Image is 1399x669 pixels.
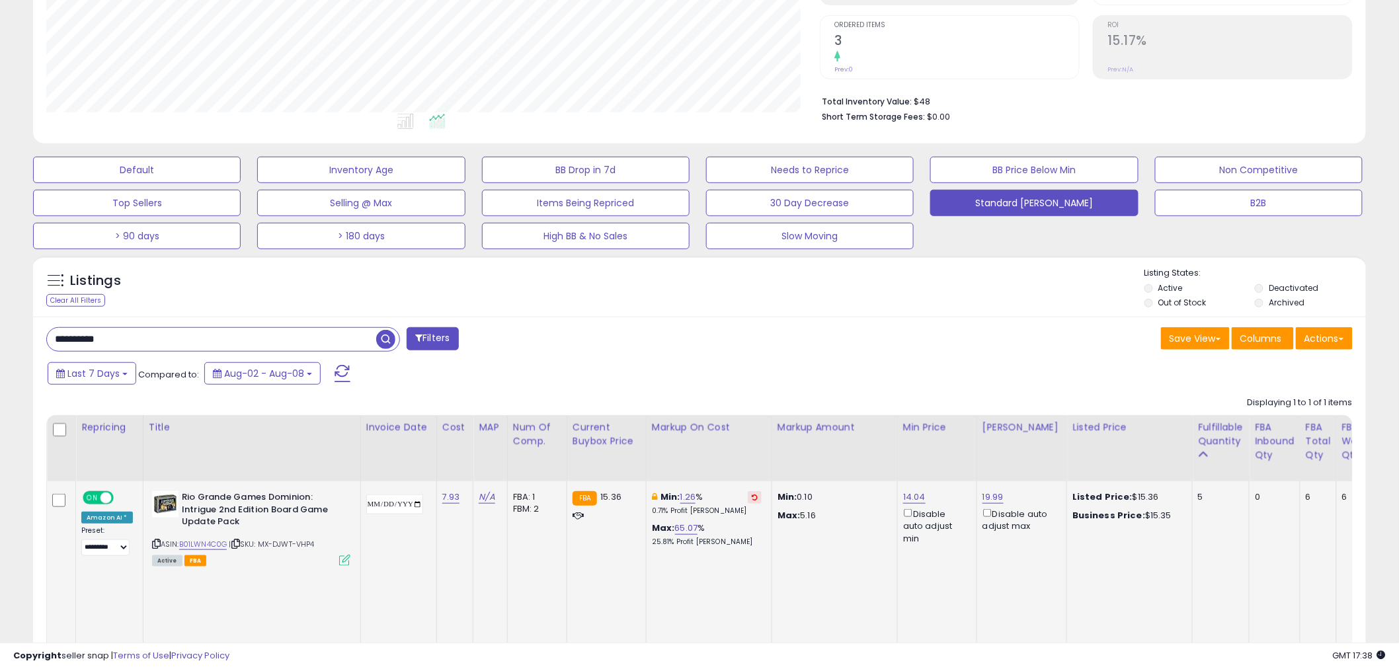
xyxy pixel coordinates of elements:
div: FBM: 2 [513,503,557,515]
div: Preset: [81,526,133,556]
button: Items Being Repriced [482,190,690,216]
div: FBA: 1 [513,491,557,503]
span: 15.36 [600,491,621,503]
button: Inventory Age [257,157,465,183]
a: Terms of Use [113,649,169,662]
a: 7.93 [442,491,460,504]
div: Num of Comp. [513,420,561,448]
div: Disable auto adjust max [982,506,1057,532]
div: ASIN: [152,491,350,565]
button: Last 7 Days [48,362,136,385]
button: High BB & No Sales [482,223,690,249]
button: Standard [PERSON_NAME] [930,190,1138,216]
button: B2B [1155,190,1363,216]
span: ROI [1107,22,1352,29]
div: 0 [1255,491,1290,503]
span: Aug-02 - Aug-08 [224,367,304,380]
button: Aug-02 - Aug-08 [204,362,321,385]
div: Clear All Filters [46,294,105,307]
button: Slow Moving [706,223,914,249]
a: 14.04 [903,491,926,504]
button: > 180 days [257,223,465,249]
span: Ordered Items [834,22,1079,29]
div: Title [149,420,355,434]
h2: 15.17% [1107,33,1352,51]
button: Needs to Reprice [706,157,914,183]
a: N/A [479,491,495,504]
button: > 90 days [33,223,241,249]
span: $0.00 [927,110,950,123]
a: 19.99 [982,491,1004,504]
b: Business Price: [1072,509,1145,522]
a: Privacy Policy [171,649,229,662]
span: Last 7 Days [67,367,120,380]
p: 25.81% Profit [PERSON_NAME] [652,537,762,547]
div: seller snap | | [13,650,229,662]
div: Fulfillable Quantity [1198,420,1244,448]
div: $15.35 [1072,510,1182,522]
p: 5.16 [778,510,887,522]
label: Out of Stock [1158,297,1207,308]
div: 6 [1342,491,1392,503]
button: Filters [407,327,458,350]
span: 2025-08-16 17:38 GMT [1333,649,1386,662]
button: BB Drop in 7d [482,157,690,183]
button: Save View [1161,327,1230,350]
div: Min Price [903,420,971,434]
strong: Min: [778,491,797,503]
label: Deactivated [1269,282,1318,294]
span: OFF [112,492,133,504]
div: MAP [479,420,501,434]
span: | SKU: MX-DJWT-VHP4 [229,539,315,549]
p: Listing States: [1144,267,1366,280]
button: Selling @ Max [257,190,465,216]
div: FBA Total Qty [1306,420,1331,462]
b: Max: [652,522,675,534]
div: $15.36 [1072,491,1182,503]
span: ON [84,492,100,504]
img: 41Qp2B4eDaL._SL40_.jpg [152,491,179,518]
p: 0.71% Profit [PERSON_NAME] [652,506,762,516]
div: Markup Amount [778,420,892,434]
button: Actions [1296,327,1353,350]
button: Default [33,157,241,183]
div: Repricing [81,420,138,434]
div: Current Buybox Price [573,420,641,448]
span: Compared to: [138,368,199,381]
label: Archived [1269,297,1304,308]
button: Top Sellers [33,190,241,216]
div: Displaying 1 to 1 of 1 items [1248,397,1353,409]
small: Prev: N/A [1107,65,1133,73]
div: 6 [1306,491,1326,503]
b: Total Inventory Value: [822,96,912,107]
div: Invoice Date [366,420,431,434]
span: All listings currently available for purchase on Amazon [152,555,182,567]
label: Active [1158,282,1183,294]
p: 0.10 [778,491,887,503]
div: [PERSON_NAME] [982,420,1061,434]
div: Markup on Cost [652,420,766,434]
button: 30 Day Decrease [706,190,914,216]
b: Listed Price: [1072,491,1133,503]
button: Non Competitive [1155,157,1363,183]
div: Disable auto adjust min [903,506,967,545]
small: FBA [573,491,597,506]
div: % [652,522,762,547]
b: Rio Grande Games Dominion: Intrigue 2nd Edition Board Game Update Pack [182,491,342,531]
b: Min: [660,491,680,503]
button: Columns [1232,327,1294,350]
th: CSV column name: cust_attr_3_Invoice Date [360,415,436,481]
div: FBA Warehouse Qty [1342,420,1397,462]
a: 1.26 [680,491,696,504]
div: Listed Price [1072,420,1187,434]
div: Amazon AI * [81,512,133,524]
a: 65.07 [675,522,698,535]
div: Cost [442,420,468,434]
div: % [652,491,762,516]
span: Columns [1240,332,1282,345]
button: BB Price Below Min [930,157,1138,183]
strong: Max: [778,509,801,522]
li: $48 [822,93,1343,108]
span: FBA [184,555,207,567]
a: B01LWN4C0G [179,539,227,550]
